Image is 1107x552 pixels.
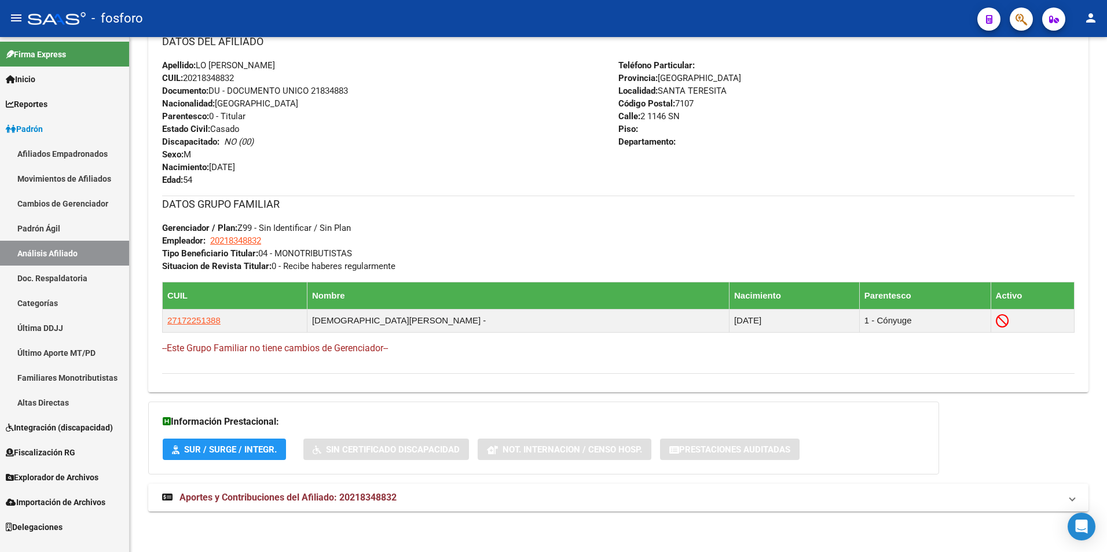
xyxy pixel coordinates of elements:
[618,86,727,96] span: SANTA TERESITA
[1084,11,1098,25] mat-icon: person
[6,48,66,61] span: Firma Express
[162,98,298,109] span: [GEOGRAPHIC_DATA]
[618,73,658,83] strong: Provincia:
[210,235,261,246] span: 20218348832
[618,86,658,96] strong: Localidad:
[162,73,183,83] strong: CUIL:
[303,439,469,460] button: Sin Certificado Discapacidad
[307,309,729,332] td: [DEMOGRAPHIC_DATA][PERSON_NAME] -
[162,223,351,233] span: Z99 - Sin Identificar / Sin Plan
[859,282,991,309] th: Parentesco
[991,282,1074,309] th: Activo
[162,73,234,83] span: 20218348832
[162,98,215,109] strong: Nacionalidad:
[618,60,695,71] strong: Teléfono Particular:
[162,124,240,134] span: Casado
[478,439,651,460] button: Not. Internacion / Censo Hosp.
[162,124,210,134] strong: Estado Civil:
[162,111,245,122] span: 0 - Titular
[91,6,143,31] span: - fosforo
[618,124,638,134] strong: Piso:
[162,60,275,71] span: LO [PERSON_NAME]
[162,60,196,71] strong: Apellido:
[6,446,75,459] span: Fiscalización RG
[503,444,642,455] span: Not. Internacion / Censo Hosp.
[729,282,859,309] th: Nacimiento
[618,111,640,122] strong: Calle:
[162,34,1075,50] h3: DATOS DEL AFILIADO
[162,162,209,172] strong: Nacimiento:
[184,444,277,455] span: SUR / SURGE / INTEGR.
[6,521,63,533] span: Delegaciones
[162,261,272,271] strong: Situacion de Revista Titular:
[859,309,991,332] td: 1 - Cónyuge
[729,309,859,332] td: [DATE]
[162,196,1075,212] h3: DATOS GRUPO FAMILIAR
[162,175,183,185] strong: Edad:
[162,248,258,259] strong: Tipo Beneficiario Titular:
[326,444,460,455] span: Sin Certificado Discapacidad
[179,492,397,503] span: Aportes y Contribuciones del Afiliado: 20218348832
[618,98,675,109] strong: Código Postal:
[162,86,348,96] span: DU - DOCUMENTO UNICO 21834883
[163,439,286,460] button: SUR / SURGE / INTEGR.
[163,414,925,430] h3: Información Prestacional:
[224,137,254,147] i: NO (00)
[6,98,47,111] span: Reportes
[162,137,219,147] strong: Discapacitado:
[618,98,694,109] span: 7107
[162,111,209,122] strong: Parentesco:
[162,342,1075,355] h4: --Este Grupo Familiar no tiene cambios de Gerenciador--
[167,315,221,325] span: 27172251388
[162,162,235,172] span: [DATE]
[163,282,307,309] th: CUIL
[9,11,23,25] mat-icon: menu
[162,261,395,271] span: 0 - Recibe haberes regularmente
[660,439,800,460] button: Prestaciones Auditadas
[162,149,191,160] span: M
[618,111,680,122] span: 2 1146 SN
[6,123,43,135] span: Padrón
[162,248,352,259] span: 04 - MONOTRIBUTISTAS
[6,471,98,484] span: Explorador de Archivos
[6,421,113,434] span: Integración (discapacidad)
[6,73,35,86] span: Inicio
[162,149,184,160] strong: Sexo:
[307,282,729,309] th: Nombre
[6,496,105,509] span: Importación de Archivos
[618,137,676,147] strong: Departamento:
[148,484,1088,511] mat-expansion-panel-header: Aportes y Contribuciones del Afiliado: 20218348832
[679,444,790,455] span: Prestaciones Auditadas
[162,175,192,185] span: 54
[618,73,741,83] span: [GEOGRAPHIC_DATA]
[162,86,208,96] strong: Documento:
[162,235,206,246] strong: Empleador:
[162,223,237,233] strong: Gerenciador / Plan:
[1068,513,1095,540] div: Open Intercom Messenger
